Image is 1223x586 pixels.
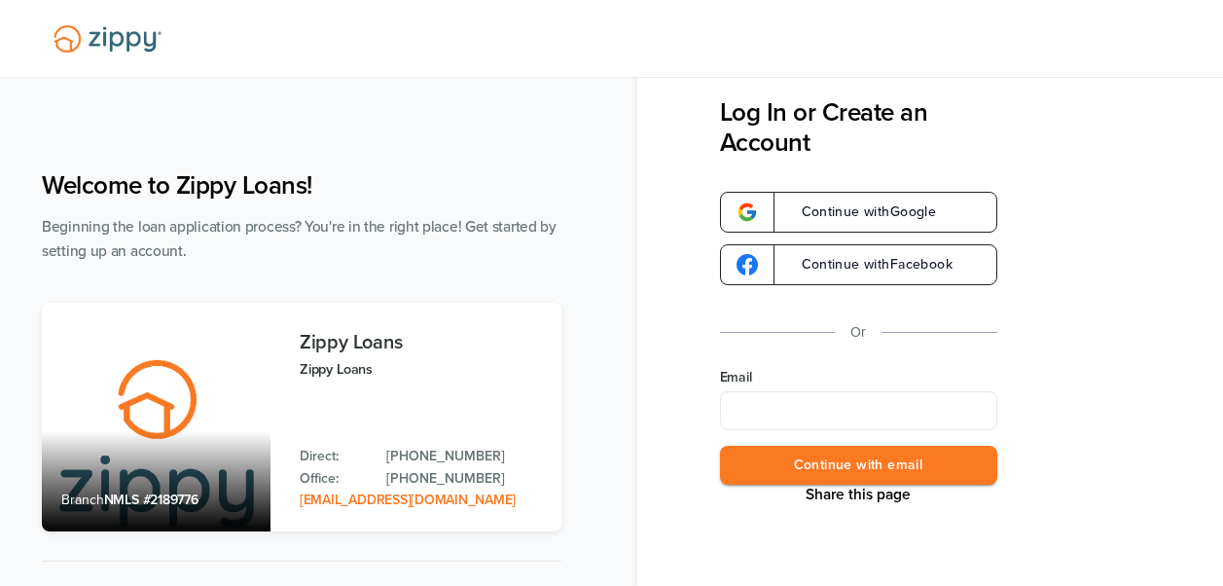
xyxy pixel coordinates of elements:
[720,391,997,430] input: Email Address
[720,244,997,285] a: google-logoContinue withFacebook
[386,468,542,490] a: Office Phone: 512-975-2947
[782,258,953,272] span: Continue with Facebook
[300,446,367,467] p: Direct:
[720,97,997,158] h3: Log In or Create an Account
[42,218,557,260] span: Beginning the loan application process? You're in the right place! Get started by setting up an a...
[104,492,198,508] span: NMLS #2189776
[720,368,997,387] label: Email
[300,358,542,381] p: Zippy Loans
[737,254,758,275] img: google-logo
[61,492,104,508] span: Branch
[782,205,937,219] span: Continue with Google
[720,446,997,486] button: Continue with email
[737,201,758,223] img: google-logo
[300,468,367,490] p: Office:
[300,492,516,508] a: Email Address: zippyguide@zippymh.com
[42,170,561,201] h1: Welcome to Zippy Loans!
[850,320,866,345] p: Or
[720,192,997,233] a: google-logoContinue withGoogle
[300,332,542,353] h3: Zippy Loans
[386,446,542,467] a: Direct Phone: 512-975-2947
[800,485,917,504] button: Share This Page
[42,17,173,61] img: Lender Logo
